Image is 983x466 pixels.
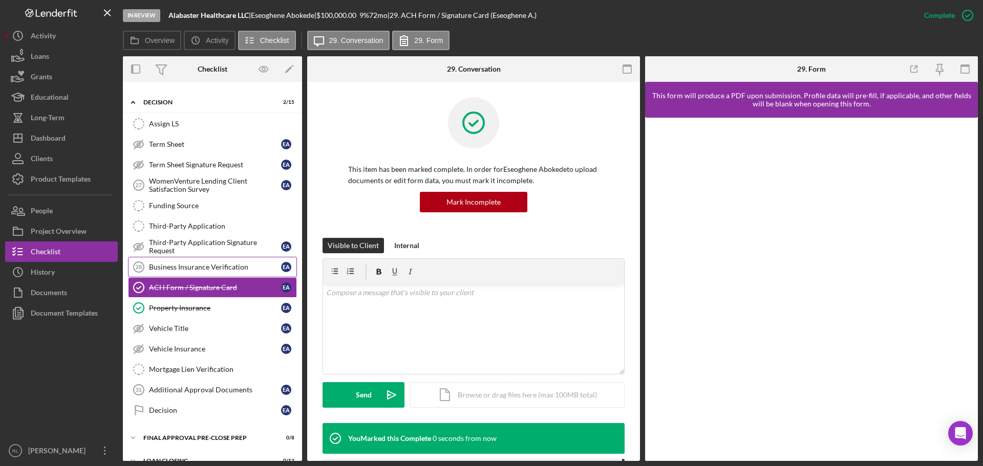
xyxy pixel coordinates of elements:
div: Third-Party Application [149,222,296,230]
button: Visible to Client [323,238,384,253]
button: Checklist [238,31,296,50]
label: Overview [145,36,175,45]
div: Funding Source [149,202,296,210]
div: Term Sheet Signature Request [149,161,281,169]
div: Complete [924,5,955,26]
a: Assign LS [128,114,297,134]
button: Activity [184,31,235,50]
tspan: 31 [136,387,142,393]
button: 29. Conversation [307,31,390,50]
a: Term Sheet Signature RequestEA [128,154,297,175]
a: 28Business Insurance VerificationEA [128,257,297,277]
div: Checklist [198,65,227,73]
div: E A [281,385,291,395]
div: Open Intercom Messenger [948,421,973,446]
div: Send [356,382,372,408]
tspan: 28 [136,264,142,270]
a: Funding Source [128,195,297,216]
div: This form will produce a PDF upon submission. Profile data will pre-fill, if applicable, and othe... [650,92,973,108]
div: 29. Form [797,65,826,73]
button: Mark Incomplete [420,192,527,212]
a: Mortgage Lien Verification [128,359,297,380]
label: 29. Form [414,36,443,45]
a: 27WomenVenture Lending Client Satisfaction SurveyEA [128,175,297,195]
div: Assign LS [149,120,296,128]
div: Vehicle Title [149,324,281,332]
div: Decision [143,99,269,105]
text: RL [12,448,19,454]
a: Term SheetEA [128,134,297,154]
a: Third-Party Application Signature RequestEA [128,236,297,257]
div: 9 % [359,11,369,19]
a: Vehicle TitleEA [128,318,297,339]
button: Document Templates [5,303,118,323]
div: E A [281,139,291,149]
div: 72 mo [369,11,388,19]
a: DecisionEA [128,400,297,420]
div: | [168,11,251,19]
div: 2 / 15 [276,99,294,105]
tspan: 27 [136,182,142,188]
div: You Marked this Complete [348,434,431,442]
label: Checklist [260,36,289,45]
div: Term Sheet [149,140,281,148]
button: Complete [914,5,978,26]
button: Internal [389,238,424,253]
div: E A [281,323,291,334]
div: Business Insurance Verification [149,263,281,271]
div: Vehicle Insurance [149,345,281,353]
div: E A [281,180,291,190]
div: Mark Incomplete [446,192,501,212]
div: Visible to Client [328,238,379,253]
label: Activity [206,36,228,45]
div: $100,000.00 [316,11,359,19]
div: Decision [149,406,281,414]
div: ACH Form / Signature Card [149,283,281,292]
div: In Review [123,9,160,22]
div: Final Approval Pre-Close Prep [143,435,269,441]
button: Overview [123,31,181,50]
p: This item has been marked complete. In order for Eseoghene Abokede to upload documents or edit fo... [348,164,599,187]
div: Mortgage Lien Verification [149,365,296,373]
button: Send [323,382,404,408]
button: RL[PERSON_NAME] [5,440,118,461]
div: E A [281,405,291,415]
div: 0 / 8 [276,435,294,441]
a: ACH Form / Signature CardEA [128,277,297,298]
div: E A [281,262,291,272]
iframe: Lenderfit form [655,128,969,451]
b: Alabaster Healthcare LLC [168,11,249,19]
